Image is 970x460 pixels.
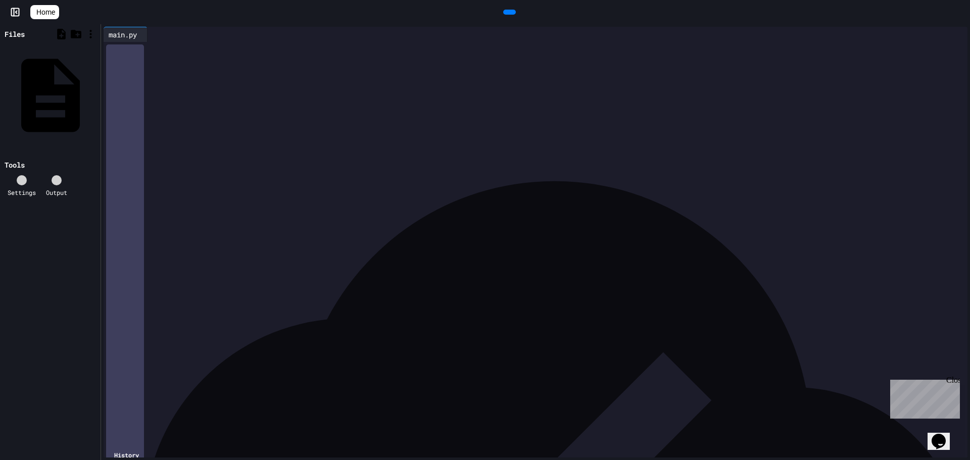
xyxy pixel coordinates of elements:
[30,5,59,19] a: Home
[886,376,960,419] iframe: chat widget
[46,188,67,197] div: Output
[5,160,25,170] div: Tools
[104,29,142,40] div: main.py
[104,27,148,42] div: main.py
[928,420,960,450] iframe: chat widget
[36,7,55,17] span: Home
[8,188,36,197] div: Settings
[4,4,70,64] div: Chat with us now!Close
[5,29,25,39] div: Files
